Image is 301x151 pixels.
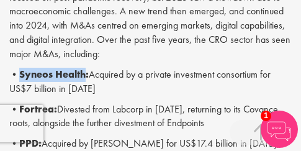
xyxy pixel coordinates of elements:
[9,68,292,96] p: • Acquired by a private investment consortium for US$7 billion in [DATE]
[9,103,292,131] p: • Divested from Labcorp in [DATE], returning to its Covance roots, alongside the further divestme...
[19,103,57,116] b: Fortrea:
[19,137,42,150] b: PPD:
[19,68,89,81] b: Syneos Health:
[261,111,298,148] img: Chatbot
[261,111,271,121] span: 1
